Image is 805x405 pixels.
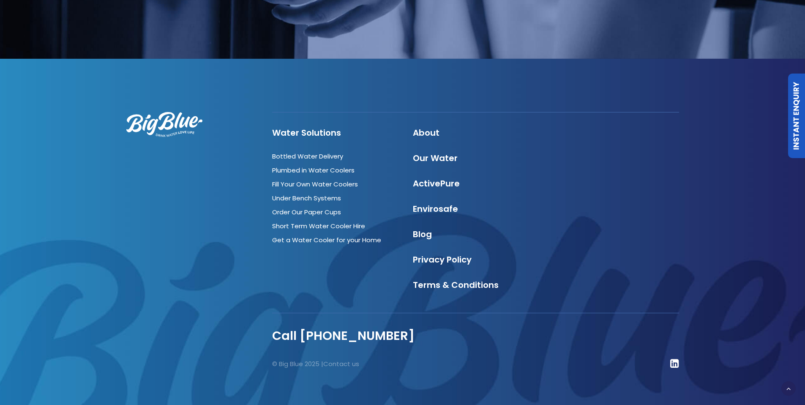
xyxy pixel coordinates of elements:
a: Contact us [323,359,359,368]
a: Under Bench Systems [272,194,341,202]
a: Envirosafe [413,203,458,215]
a: About [413,127,439,139]
a: Plumbed in Water Coolers [272,166,355,175]
a: Terms & Conditions [413,279,499,291]
a: Instant Enquiry [788,74,805,158]
a: Privacy Policy [413,254,472,265]
a: Call [PHONE_NUMBER] [272,327,415,344]
a: Order Our Paper Cups [272,208,341,216]
h4: Water Solutions [272,128,398,138]
a: Blog [413,228,432,240]
iframe: Chatbot [749,349,793,393]
a: Bottled Water Delivery [272,152,343,161]
a: Get a Water Cooler for your Home [272,235,381,244]
a: Short Term Water Cooler Hire [272,222,365,230]
a: Our Water [413,152,458,164]
a: ActivePure [413,178,460,189]
a: Fill Your Own Water Coolers [272,180,358,189]
p: © Big Blue 2025 | [272,358,468,369]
